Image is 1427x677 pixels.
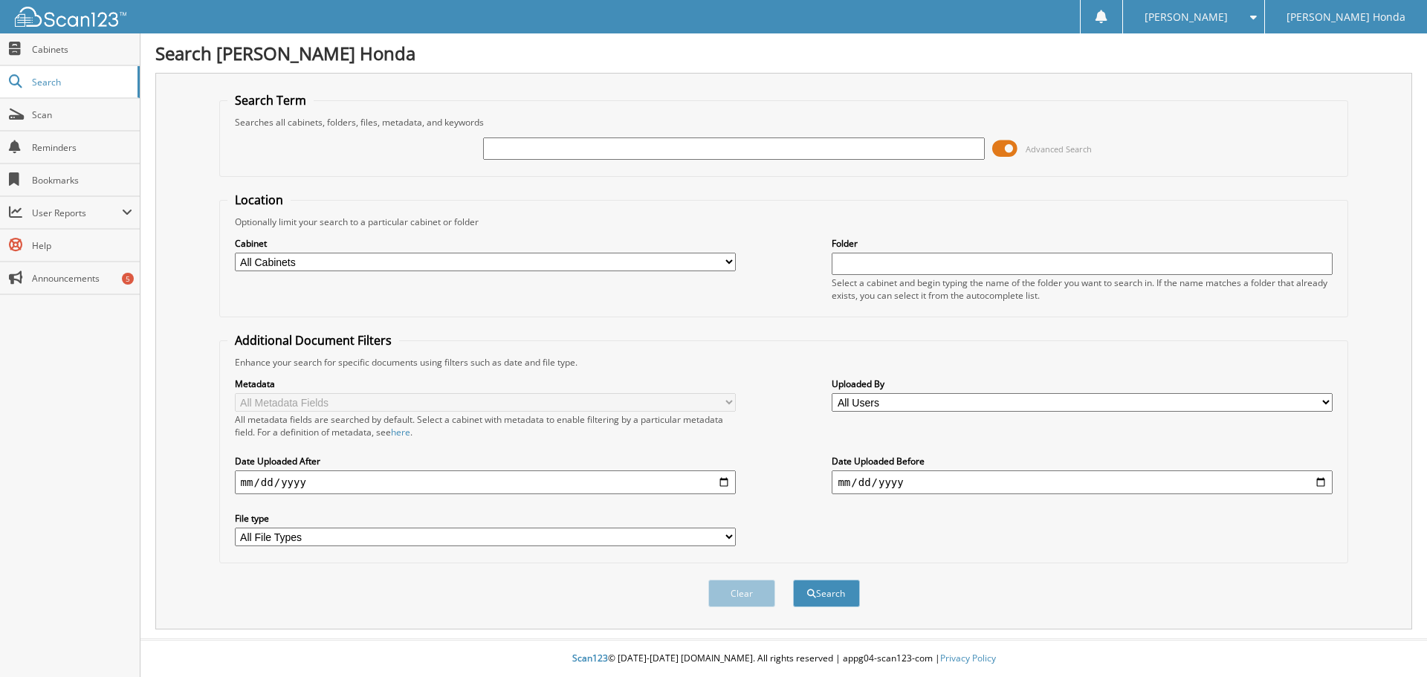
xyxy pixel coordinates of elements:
input: end [832,470,1333,494]
a: here [391,426,410,438]
legend: Additional Document Filters [227,332,399,349]
label: Date Uploaded After [235,455,736,467]
div: Select a cabinet and begin typing the name of the folder you want to search in. If the name match... [832,276,1333,302]
label: Metadata [235,378,736,390]
div: Enhance your search for specific documents using filters such as date and file type. [227,356,1341,369]
label: File type [235,512,736,525]
h1: Search [PERSON_NAME] Honda [155,41,1412,65]
span: Help [32,239,132,252]
label: Folder [832,237,1333,250]
div: All metadata fields are searched by default. Select a cabinet with metadata to enable filtering b... [235,413,736,438]
span: Announcements [32,272,132,285]
span: Scan123 [572,652,608,664]
a: Privacy Policy [940,652,996,664]
span: Search [32,76,130,88]
span: Advanced Search [1026,143,1092,155]
legend: Search Term [227,92,314,108]
span: User Reports [32,207,122,219]
div: Optionally limit your search to a particular cabinet or folder [227,216,1341,228]
button: Clear [708,580,775,607]
label: Date Uploaded Before [832,455,1333,467]
span: Reminders [32,141,132,154]
button: Search [793,580,860,607]
legend: Location [227,192,291,208]
span: Scan [32,108,132,121]
span: Cabinets [32,43,132,56]
label: Uploaded By [832,378,1333,390]
div: 5 [122,273,134,285]
input: start [235,470,736,494]
label: Cabinet [235,237,736,250]
span: [PERSON_NAME] Honda [1287,13,1405,22]
span: Bookmarks [32,174,132,187]
img: scan123-logo-white.svg [15,7,126,27]
div: © [DATE]-[DATE] [DOMAIN_NAME]. All rights reserved | appg04-scan123-com | [140,641,1427,677]
div: Searches all cabinets, folders, files, metadata, and keywords [227,116,1341,129]
span: [PERSON_NAME] [1145,13,1228,22]
iframe: Chat Widget [1353,606,1427,677]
